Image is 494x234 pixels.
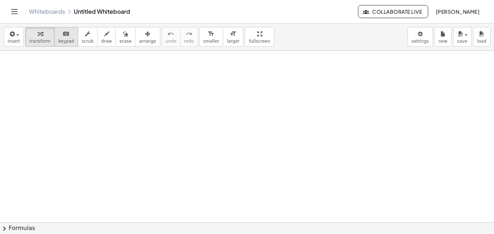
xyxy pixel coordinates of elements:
[364,8,422,15] span: Collaborate Live
[438,39,447,44] span: new
[4,27,24,47] button: insert
[9,6,20,17] button: Toggle navigation
[186,30,192,38] i: redo
[203,39,219,44] span: smaller
[230,30,237,38] i: format_size
[135,27,160,47] button: arrange
[63,30,69,38] i: keyboard
[435,8,480,15] span: [PERSON_NAME]
[408,27,433,47] button: settings
[208,30,214,38] i: format_size
[8,39,20,44] span: insert
[54,27,78,47] button: keyboardkeypad
[249,39,270,44] span: fullscreen
[473,27,490,47] button: load
[139,39,156,44] span: arrange
[29,39,51,44] span: transform
[412,39,429,44] span: settings
[223,27,243,47] button: format_sizelarger
[199,27,223,47] button: format_sizesmaller
[115,27,135,47] button: erase
[457,39,467,44] span: save
[97,27,116,47] button: draw
[166,39,176,44] span: undo
[430,5,485,18] button: [PERSON_NAME]
[245,27,274,47] button: fullscreen
[227,39,239,44] span: larger
[58,39,74,44] span: keypad
[162,27,180,47] button: undoundo
[82,39,94,44] span: scrub
[434,27,452,47] button: new
[119,39,131,44] span: erase
[453,27,472,47] button: save
[477,39,486,44] span: load
[25,27,55,47] button: transform
[184,39,194,44] span: redo
[358,5,428,18] button: Collaborate Live
[101,39,112,44] span: draw
[29,8,65,15] a: Whiteboards
[180,27,198,47] button: redoredo
[78,27,98,47] button: scrub
[167,30,174,38] i: undo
